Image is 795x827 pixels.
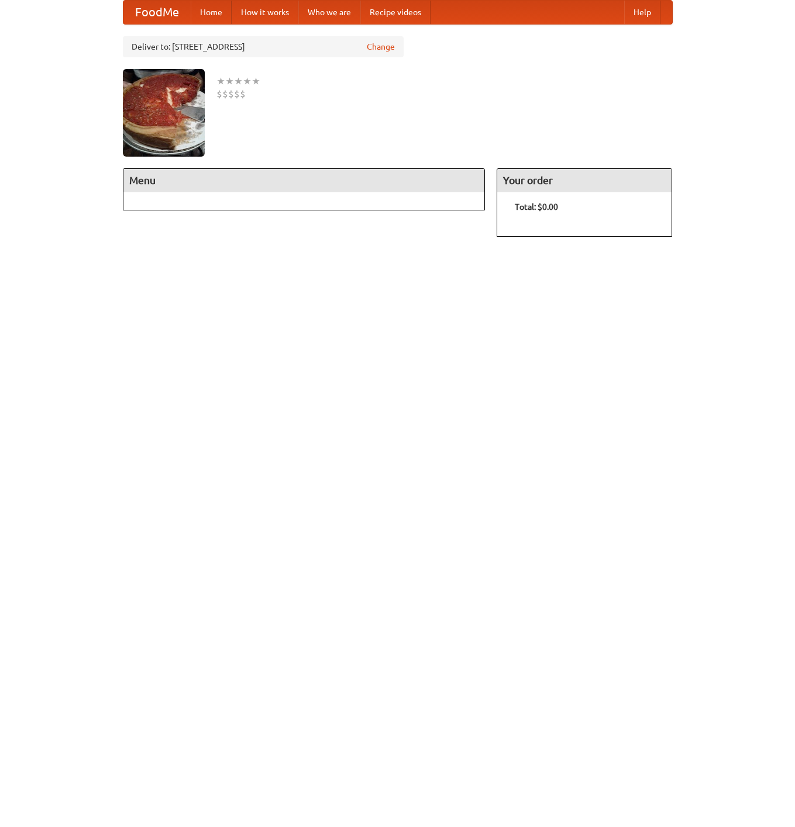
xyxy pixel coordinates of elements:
a: Who we are [298,1,360,24]
div: Deliver to: [STREET_ADDRESS] [123,36,404,57]
a: Recipe videos [360,1,431,24]
li: ★ [243,75,252,88]
li: $ [228,88,234,101]
a: FoodMe [123,1,191,24]
img: angular.jpg [123,69,205,157]
a: Home [191,1,232,24]
li: ★ [252,75,260,88]
a: Change [367,41,395,53]
li: $ [222,88,228,101]
h4: Menu [123,169,485,192]
li: ★ [216,75,225,88]
li: ★ [234,75,243,88]
a: Help [624,1,660,24]
li: $ [240,88,246,101]
li: $ [234,88,240,101]
li: $ [216,88,222,101]
h4: Your order [497,169,672,192]
li: ★ [225,75,234,88]
a: How it works [232,1,298,24]
b: Total: $0.00 [515,202,558,212]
